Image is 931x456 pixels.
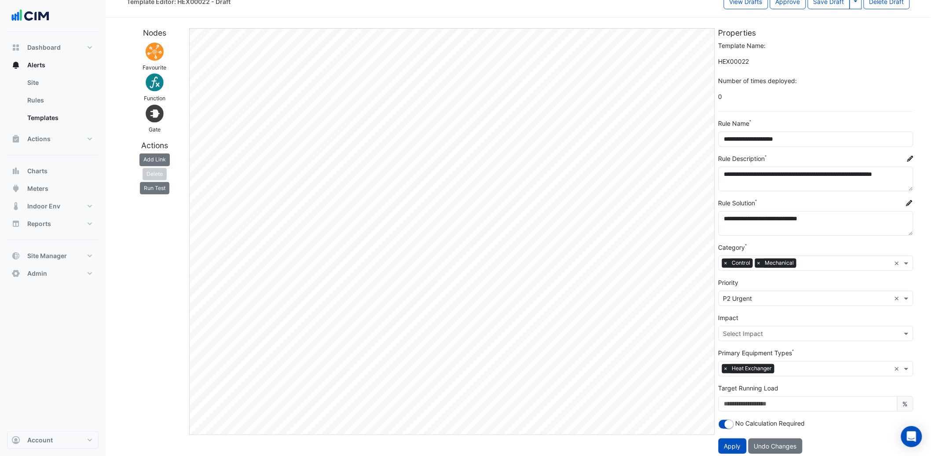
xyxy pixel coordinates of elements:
[20,91,99,109] a: Rules
[897,396,913,412] span: %
[7,215,99,233] button: Reports
[718,278,739,287] label: Priority
[718,438,747,454] button: Apply
[763,259,796,267] span: Mechanical
[7,56,99,74] button: Alerts
[27,167,48,175] span: Charts
[7,180,99,197] button: Meters
[27,219,51,228] span: Reports
[718,54,913,69] span: A template's name cannot be changed. Use 'Save As' to create a new template
[736,419,805,428] label: No Calculation Required
[144,72,165,93] img: Function
[718,313,739,322] label: Impact
[27,184,48,193] span: Meters
[11,7,50,25] img: Company Logo
[7,39,99,56] button: Dashboard
[11,269,20,278] app-icon: Admin
[748,438,803,454] button: Undo Changes
[730,364,774,373] span: Heat Exchanger
[722,364,730,373] span: ×
[718,154,765,163] label: Rule Description
[27,43,61,52] span: Dashboard
[11,202,20,211] app-icon: Indoor Env
[20,109,99,127] a: Templates
[7,431,99,449] button: Account
[11,61,20,69] app-icon: Alerts
[718,383,779,393] label: Target Running Load
[718,28,913,37] h5: Properties
[11,43,20,52] app-icon: Dashboard
[11,219,20,228] app-icon: Reports
[7,247,99,265] button: Site Manager
[901,426,922,447] div: Open Intercom Messenger
[27,61,45,69] span: Alerts
[27,135,51,143] span: Actions
[7,197,99,215] button: Indoor Env
[143,64,166,71] small: Favourite
[27,436,53,445] span: Account
[139,153,170,166] button: Add Link
[11,167,20,175] app-icon: Charts
[722,259,730,267] span: ×
[123,28,186,37] h5: Nodes
[144,95,165,102] small: Function
[718,243,745,252] label: Category
[718,41,766,50] label: Template Name:
[894,259,902,268] span: Clear
[718,119,750,128] label: Rule Name
[718,198,755,208] label: Rule Solution
[11,252,20,260] app-icon: Site Manager
[894,364,902,373] span: Clear
[7,130,99,148] button: Actions
[11,135,20,143] app-icon: Actions
[718,76,797,85] label: Number of times deployed:
[123,141,186,150] h5: Actions
[7,162,99,180] button: Charts
[730,259,753,267] span: Control
[718,348,792,358] label: Primary Equipment Types
[149,126,161,133] small: Gate
[11,184,20,193] app-icon: Meters
[27,202,60,211] span: Indoor Env
[718,89,913,104] span: 0
[755,259,763,267] span: ×
[144,41,165,62] img: Favourite
[144,103,165,124] img: Gate
[20,74,99,91] a: Site
[27,252,67,260] span: Site Manager
[7,265,99,282] button: Admin
[894,294,902,303] span: Clear
[27,269,47,278] span: Admin
[140,182,169,194] button: Run Test
[7,74,99,130] div: Alerts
